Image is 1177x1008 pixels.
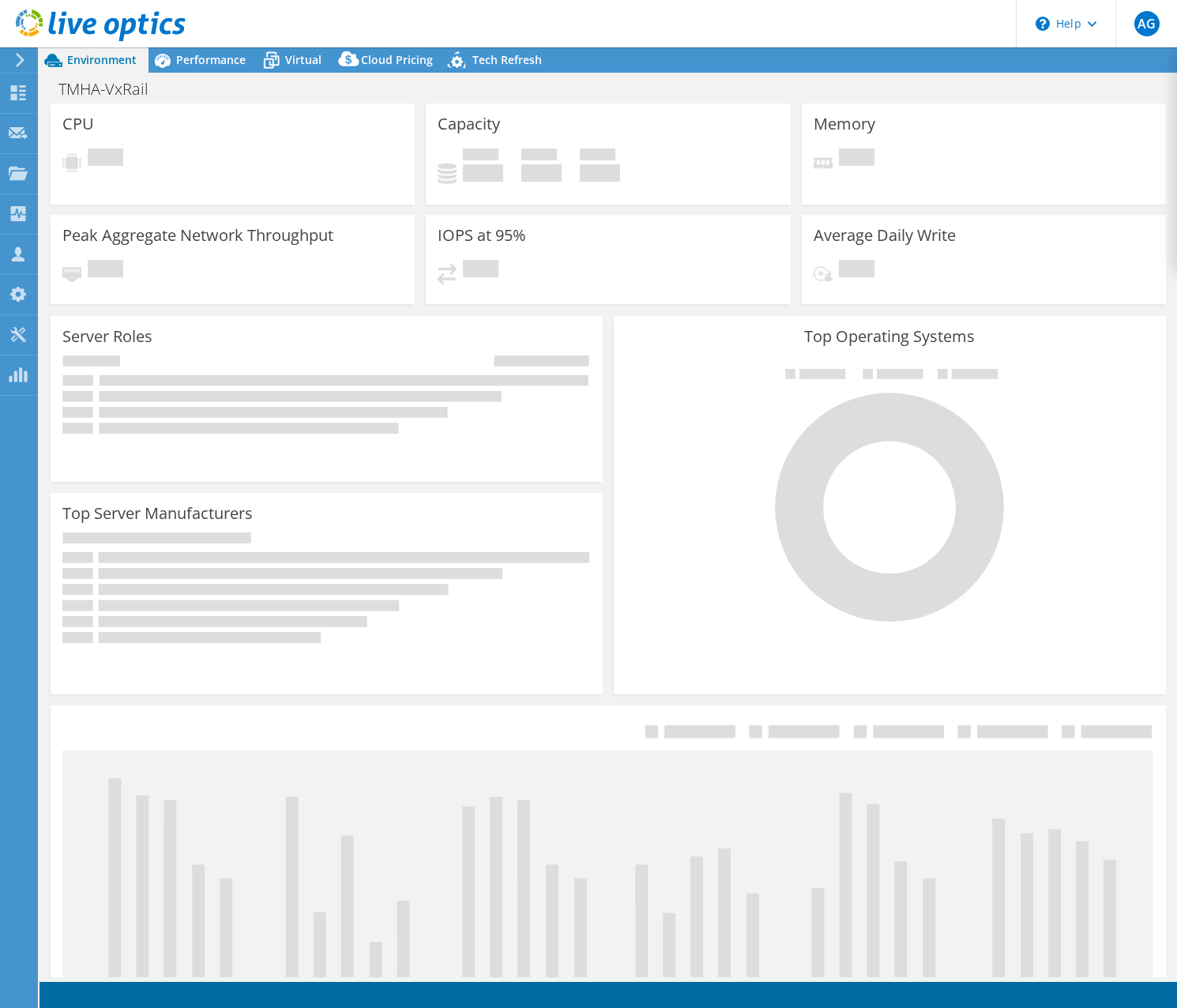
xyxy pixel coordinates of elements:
span: Pending [88,149,123,170]
span: AG [1134,11,1160,36]
h3: Top Server Manufacturers [62,505,253,522]
h3: Server Roles [62,328,152,345]
h1: TMHA-VxRail [51,81,173,98]
span: Pending [839,260,874,281]
h3: Average Daily Write [814,227,956,244]
span: Environment [67,52,137,67]
h4: 0 GiB [463,164,503,182]
span: Pending [839,149,874,170]
h3: IOPS at 95% [438,227,526,244]
span: Cloud Pricing [361,52,433,67]
h3: Peak Aggregate Network Throughput [62,227,333,244]
span: Free [521,149,557,164]
span: Pending [88,260,123,281]
h4: 0 GiB [580,164,620,182]
span: Pending [463,260,498,281]
span: Used [463,149,498,164]
h4: 0 GiB [521,164,562,182]
h3: CPU [62,115,94,133]
h3: Memory [814,115,875,133]
svg: \n [1036,17,1050,31]
span: Tech Refresh [472,52,542,67]
span: Virtual [285,52,322,67]
span: Performance [176,52,246,67]
span: Total [580,149,615,164]
h3: Top Operating Systems [626,328,1154,345]
h3: Capacity [438,115,500,133]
